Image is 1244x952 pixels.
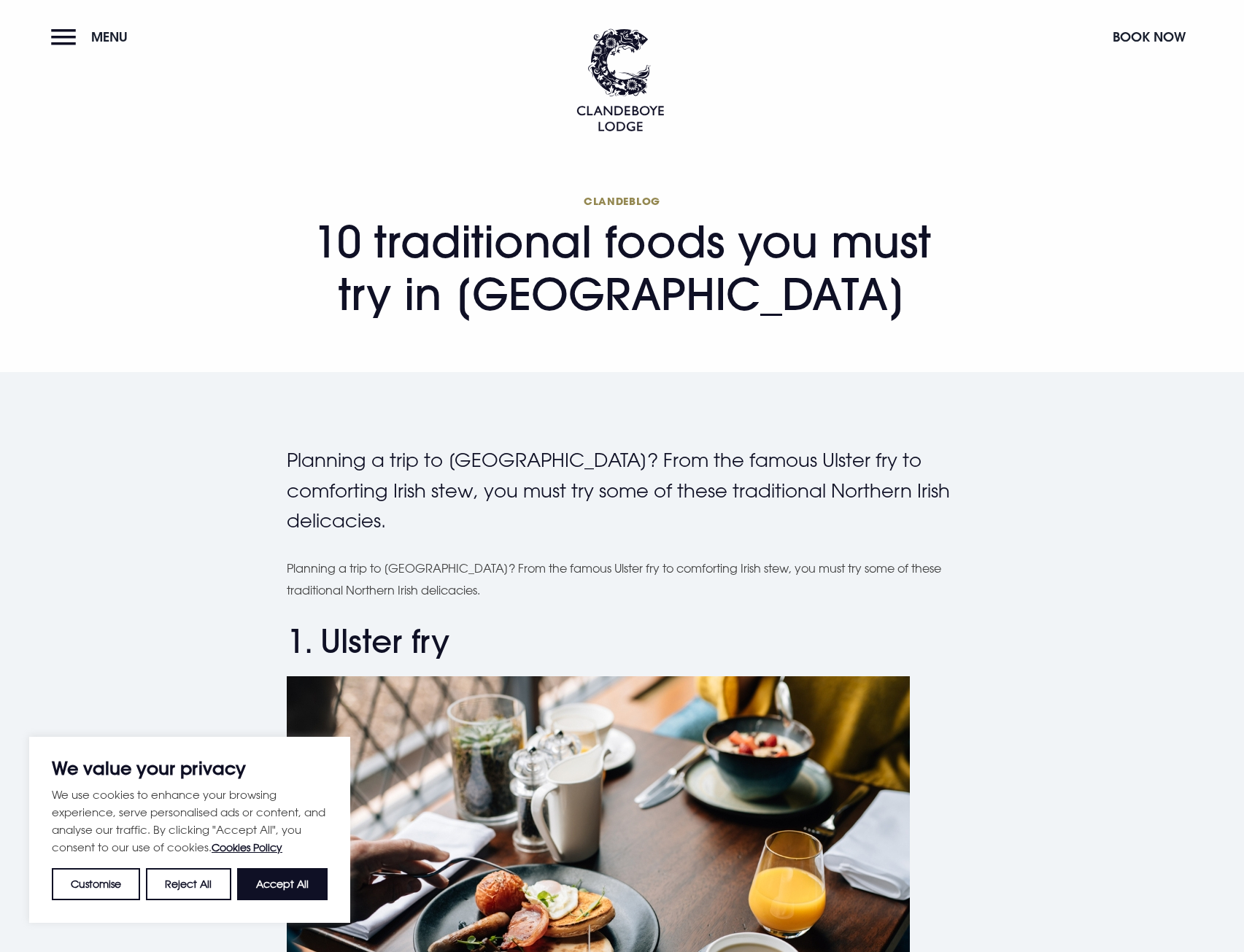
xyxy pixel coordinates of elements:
span: Menu [91,28,128,45]
button: Reject All [146,868,231,900]
a: Cookies Policy [212,841,282,854]
span: Clandeblog [287,194,958,208]
div: We value your privacy [29,737,350,923]
p: Planning a trip to [GEOGRAPHIC_DATA]? From the famous Ulster fry to comforting Irish stew, you mu... [287,445,958,536]
h1: 10 traditional foods you must try in [GEOGRAPHIC_DATA] [287,194,958,320]
p: We value your privacy [52,759,328,777]
h2: 1. Ulster fry [287,622,958,661]
button: Book Now [1105,21,1193,53]
button: Accept All [237,868,328,900]
button: Customise [52,868,140,900]
img: Clandeboye Lodge [576,28,664,131]
button: Menu [51,21,135,53]
p: We use cookies to enhance your browsing experience, serve personalised ads or content, and analys... [52,786,328,856]
p: Planning a trip to [GEOGRAPHIC_DATA]? From the famous Ulster fry to comforting Irish stew, you mu... [287,557,958,602]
